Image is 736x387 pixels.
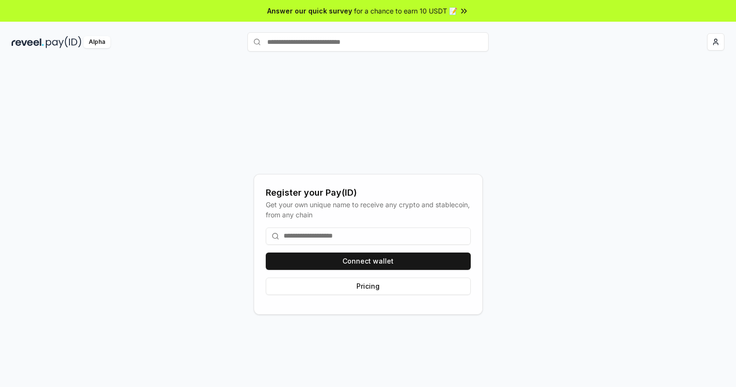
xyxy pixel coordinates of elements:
div: Register your Pay(ID) [266,186,471,200]
div: Alpha [83,36,110,48]
div: Get your own unique name to receive any crypto and stablecoin, from any chain [266,200,471,220]
button: Connect wallet [266,253,471,270]
span: for a chance to earn 10 USDT 📝 [354,6,457,16]
button: Pricing [266,278,471,295]
img: pay_id [46,36,82,48]
span: Answer our quick survey [267,6,352,16]
img: reveel_dark [12,36,44,48]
